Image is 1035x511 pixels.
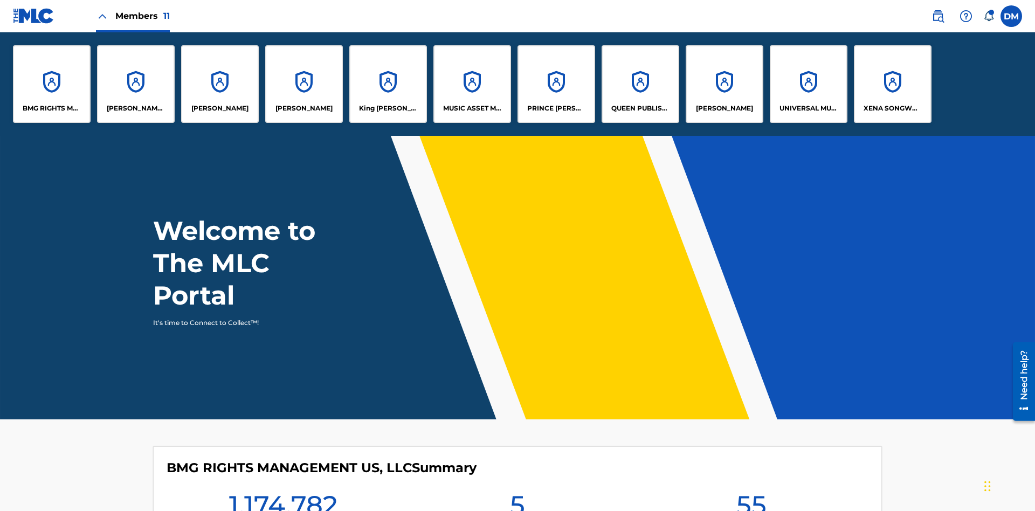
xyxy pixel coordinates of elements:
p: King McTesterson [359,103,418,113]
img: Close [96,10,109,23]
div: Help [955,5,977,27]
span: 11 [163,11,170,21]
span: Members [115,10,170,22]
a: Accounts[PERSON_NAME] [181,45,259,123]
h4: BMG RIGHTS MANAGEMENT US, LLC [167,460,477,476]
p: PRINCE MCTESTERSON [527,103,586,113]
p: CLEO SONGWRITER [107,103,165,113]
p: It's time to Connect to Collect™! [153,318,340,328]
a: AccountsKing [PERSON_NAME] [349,45,427,123]
a: AccountsMUSIC ASSET MANAGEMENT (MAM) [433,45,511,123]
p: UNIVERSAL MUSIC PUB GROUP [779,103,838,113]
p: MUSIC ASSET MANAGEMENT (MAM) [443,103,502,113]
iframe: Resource Center [1005,338,1035,426]
div: Notifications [983,11,994,22]
h1: Welcome to The MLC Portal [153,215,355,312]
a: AccountsBMG RIGHTS MANAGEMENT US, LLC [13,45,91,123]
img: MLC Logo [13,8,54,24]
p: ELVIS COSTELLO [191,103,249,113]
p: RONALD MCTESTERSON [696,103,753,113]
div: Drag [984,470,991,502]
iframe: Chat Widget [981,459,1035,511]
div: User Menu [1000,5,1022,27]
a: Public Search [927,5,949,27]
a: AccountsPRINCE [PERSON_NAME] [517,45,595,123]
a: AccountsUNIVERSAL MUSIC PUB GROUP [770,45,847,123]
a: AccountsXENA SONGWRITER [854,45,931,123]
p: BMG RIGHTS MANAGEMENT US, LLC [23,103,81,113]
p: QUEEN PUBLISHA [611,103,670,113]
img: help [960,10,972,23]
a: Accounts[PERSON_NAME] SONGWRITER [97,45,175,123]
p: EYAMA MCSINGER [275,103,333,113]
img: search [931,10,944,23]
a: Accounts[PERSON_NAME] [686,45,763,123]
p: XENA SONGWRITER [864,103,922,113]
a: Accounts[PERSON_NAME] [265,45,343,123]
a: AccountsQUEEN PUBLISHA [602,45,679,123]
